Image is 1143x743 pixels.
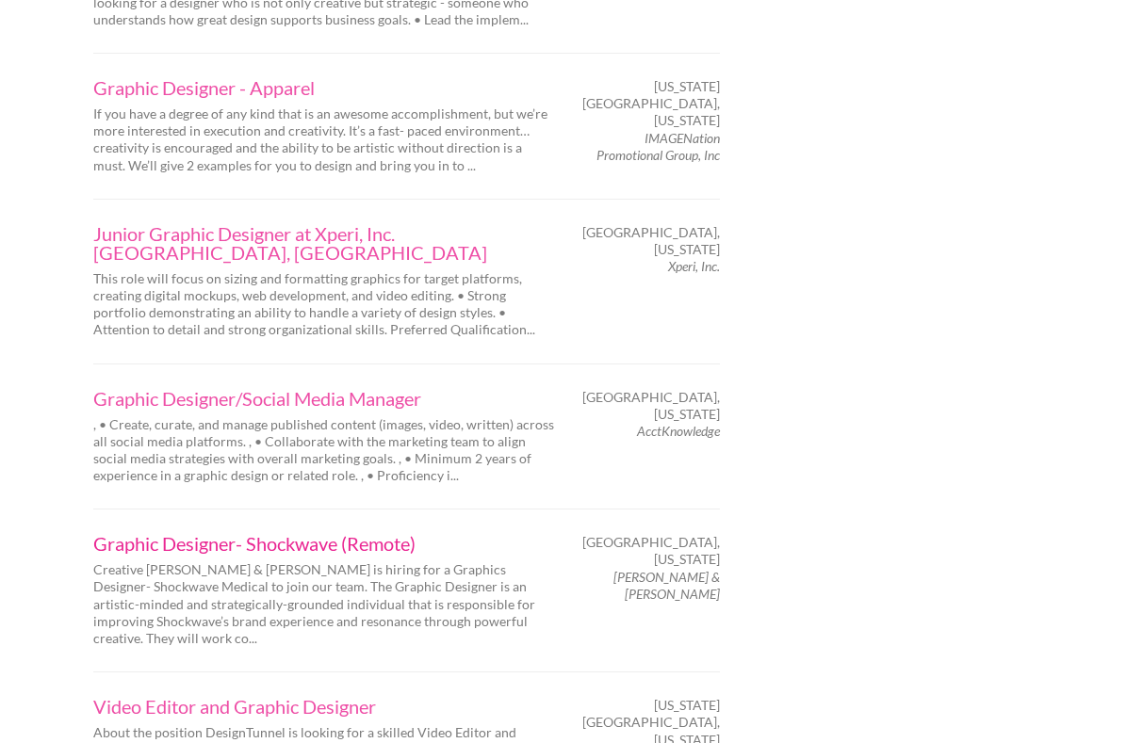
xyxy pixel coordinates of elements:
span: [GEOGRAPHIC_DATA], [US_STATE] [582,534,720,568]
em: AcctKnowledge [637,423,720,439]
span: [GEOGRAPHIC_DATA], [US_STATE] [582,224,720,258]
a: Junior Graphic Designer at Xperi, Inc. [GEOGRAPHIC_DATA], [GEOGRAPHIC_DATA] [93,224,555,262]
em: Xperi, Inc. [668,258,720,274]
span: [US_STATE][GEOGRAPHIC_DATA], [US_STATE] [582,78,720,130]
a: Graphic Designer/Social Media Manager [93,389,555,408]
a: Graphic Designer - Apparel [93,78,555,97]
p: This role will focus on sizing and formatting graphics for target platforms, creating digital moc... [93,270,555,339]
a: Video Editor and Graphic Designer [93,697,555,716]
p: If you have a degree of any kind that is an awesome accomplishment, but we’re more interested in ... [93,105,555,174]
a: Graphic Designer- Shockwave (Remote) [93,534,555,553]
em: IMAGENation Promotional Group, Inc [596,130,720,163]
span: [GEOGRAPHIC_DATA], [US_STATE] [582,389,720,423]
em: [PERSON_NAME] & [PERSON_NAME] [613,569,720,602]
p: , • Create, curate, and manage published content (images, video, written) across all social media... [93,416,555,485]
p: Creative [PERSON_NAME] & [PERSON_NAME] is hiring for a Graphics Designer- Shockwave Medical to jo... [93,561,555,647]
